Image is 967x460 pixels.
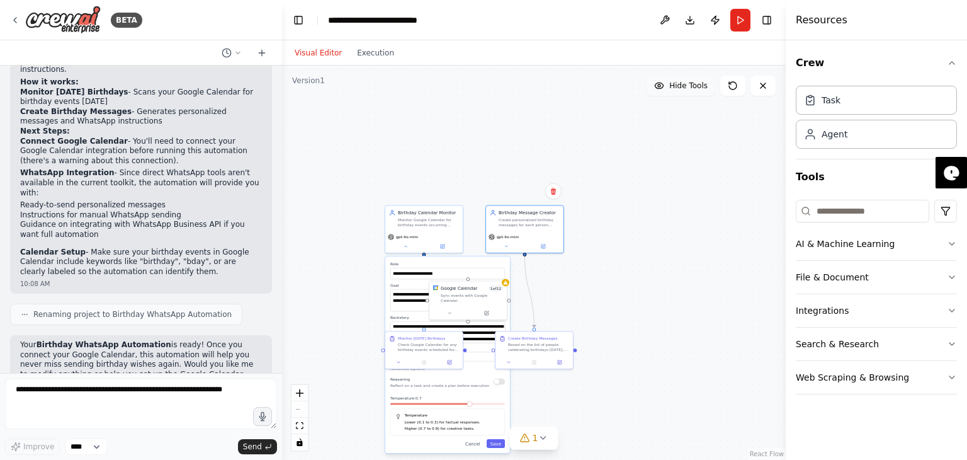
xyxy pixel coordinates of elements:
p: Lower (0.1 to 0.3) for factual responses. [404,419,499,425]
p: Reflect on a task and create a plan before execution [390,383,489,388]
g: Edge from 76f43311-10e3-4e00-91ca-f96928c81e06 to 700e09c5-f604-4e89-ac55-b7f658afd20b [521,256,537,328]
div: Birthday Message CreatorCreate personalized birthday messages for each person celebrating their b... [485,205,564,254]
span: Renaming project to Birthday WhatsApp Automation [33,309,232,319]
p: - Since direct WhatsApp tools aren't available in the current toolkit, the automation will provid... [20,168,262,198]
button: Cancel [461,439,484,448]
button: Integrations [796,294,957,327]
label: Backstory [390,315,505,320]
span: Hide Tools [669,81,708,91]
button: 1 [510,427,558,450]
button: toggle interactivity [291,434,308,451]
strong: WhatsApp Integration [20,168,115,177]
div: Google CalendarGoogle Calendar1of12Sync events with Google Calendar [429,281,507,321]
button: Open in side panel [549,359,570,366]
div: Version 1 [292,76,325,86]
button: Start a new chat [252,45,272,60]
button: No output available [410,359,437,366]
button: Save [487,439,505,448]
div: Based on the list of people celebrating birthdays [DATE], create personalized birthday messages f... [508,342,569,352]
div: Sync events with Google Calendar [441,293,503,303]
strong: Next Steps: [20,127,70,135]
button: Visual Editor [287,45,349,60]
li: Ready-to-send personalized messages [20,200,262,210]
div: Birthday Calendar Monitor [398,210,459,216]
button: Hide Tools [647,76,715,96]
strong: Birthday WhatsApp Automation [37,340,171,349]
span: Advanced Options [390,366,425,371]
button: Open in side panel [468,309,504,317]
div: Monitor [DATE] Birthdays [398,336,445,341]
div: Google Calendar [441,285,477,292]
button: File & Document [796,261,957,294]
label: Goal [390,283,505,288]
li: Instructions for manual WhatsApp sending [20,210,262,221]
p: - Make sure your birthday events in Google Calendar include keywords like "birthday", "bday", or ... [20,248,262,277]
button: AI & Machine Learning [796,227,957,260]
div: Create Birthday Messages [508,336,558,341]
div: Monitor Google Calendar for birthday events occurring [DATE] and extract contact information for ... [398,217,459,227]
label: Role [390,262,505,267]
span: 1 [533,432,538,444]
button: Send [238,439,277,454]
li: - Scans your Google Calendar for birthday events [DATE] [20,88,262,107]
div: Monitor [DATE] BirthdaysCheck Google Calendar for any birthday events scheduled for [DATE]. Look ... [385,331,463,370]
div: Birthday Calendar MonitorMonitor Google Calendar for birthday events occurring [DATE] and extract... [385,205,463,254]
button: Delete node [545,183,562,200]
button: Switch to previous chat [217,45,247,60]
button: zoom in [291,385,308,401]
button: fit view [291,418,308,434]
span: Number of enabled actions [489,285,503,292]
span: gpt-4o-mini [396,234,418,239]
button: Open in side panel [439,359,460,366]
div: Task [822,94,840,106]
div: Crew [796,81,957,159]
button: Search & Research [796,328,957,360]
button: Open in side panel [424,243,460,250]
strong: Calendar Setup [20,248,86,256]
span: Reasoning [390,377,410,382]
button: Web Scraping & Browsing [796,361,957,394]
p: Your is ready! Once you connect your Google Calendar, this automation will help you never miss se... [20,340,262,389]
button: Hide left sidebar [290,11,307,29]
strong: Connect Google Calendar [20,137,128,146]
span: Temperature: 0.7 [390,396,422,401]
div: Birthday Message Creator [499,210,560,216]
p: Higher (0.7 to 0.9) for creative tasks. [404,425,499,432]
h5: Temperature [395,413,499,418]
button: Open in side panel [525,243,561,250]
div: Agent [822,128,847,141]
button: Execution [349,45,402,60]
span: Send [243,442,262,452]
strong: Monitor [DATE] Birthdays [20,88,128,96]
span: Improve [23,442,54,452]
button: Improve [5,439,60,455]
img: Google Calendar [433,285,438,290]
button: Tools [796,159,957,195]
div: Create personalized birthday messages for each person celebrating their birthday [DATE], ensuring... [499,217,560,227]
div: Check Google Calendar for any birthday events scheduled for [DATE]. Look for events that contain ... [398,342,459,352]
span: gpt-4o-mini [497,234,519,239]
div: 10:08 AM [20,279,262,289]
h4: Resources [796,13,847,28]
button: Click to speak your automation idea [253,407,272,426]
button: No output available [521,359,547,366]
div: Tools [796,195,957,405]
strong: Create Birthday Messages [20,107,132,116]
button: Crew [796,45,957,81]
button: Hide right sidebar [758,11,776,29]
a: React Flow attribution [750,451,784,457]
div: React Flow controls [291,385,308,451]
div: Create Birthday MessagesBased on the list of people celebrating birthdays [DATE], create personal... [495,331,574,370]
li: - Generates personalized messages and WhatsApp instructions [20,107,262,127]
nav: breadcrumb [328,14,456,26]
li: Guidance on integrating with WhatsApp Business API if you want full automation [20,220,262,239]
img: Logo [25,6,101,34]
button: Advanced Options [390,365,505,372]
p: - You'll need to connect your Google Calendar integration before running this automation (there's... [20,137,262,166]
strong: How it works: [20,78,79,86]
div: BETA [111,13,142,28]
